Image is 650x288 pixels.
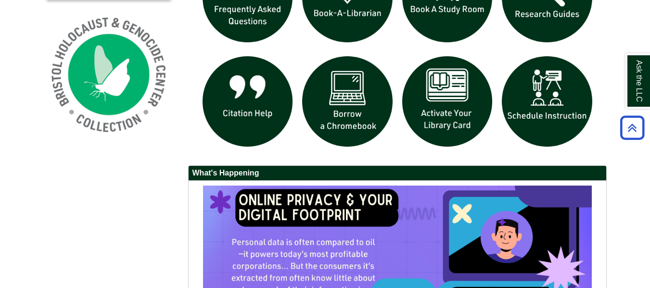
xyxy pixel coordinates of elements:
[44,10,174,139] img: Holocaust and Genocide Collection
[397,51,497,151] img: activate Library Card icon links to form to activate student ID into library card
[617,121,648,134] a: Back to Top
[497,51,597,151] img: For faculty. Schedule Library Instruction icon links to form.
[297,51,397,151] img: Borrow a chromebook icon links to the borrow a chromebook web page
[189,166,606,181] h2: What's Happening
[198,51,298,151] img: citation help icon links to citation help guide page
